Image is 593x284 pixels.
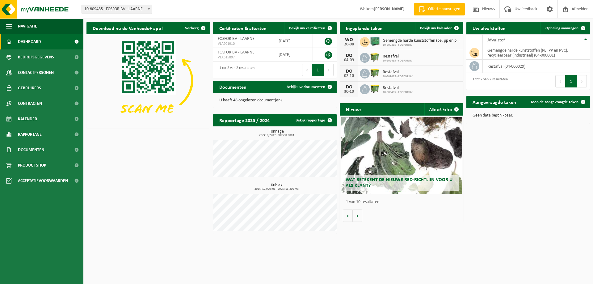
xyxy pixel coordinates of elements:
[414,3,465,15] a: Offerte aanvragen
[86,22,169,34] h2: Download nu de Vanheede+ app!
[545,26,578,30] span: Ophaling aanvragen
[466,96,522,108] h2: Aangevraagde taken
[383,38,460,43] span: Gemengde harde kunststoffen (pe, pp en pvc), recycleerbaar (industrieel)
[346,177,452,188] span: Wat betekent de nieuwe RED-richtlijn voor u als klant?
[18,111,37,127] span: Kalender
[473,113,584,118] p: Geen data beschikbaar.
[343,210,353,222] button: Vorige
[282,81,336,93] a: Bekijk uw documenten
[82,5,152,14] span: 10-809485 - FOSFOR BV - LAARNE
[383,75,413,78] span: 10-809485 - FOSFOR BV
[185,26,199,30] span: Verberg
[424,103,463,116] a: Alle artikelen
[531,100,578,104] span: Toon de aangevraagde taken
[540,22,589,34] a: Ophaling aanvragen
[383,43,460,47] span: 10-809485 - FOSFOR BV
[526,96,589,108] a: Toon de aangevraagde taken
[218,41,269,46] span: VLA901910
[86,34,210,127] img: Download de VHEPlus App
[383,54,413,59] span: Restafval
[18,127,42,142] span: Rapportage
[18,49,54,65] span: Bedrijfsgegevens
[383,91,413,94] span: 10-809485 - FOSFOR BV
[213,81,253,93] h2: Documenten
[216,134,337,137] span: 2024: 6,720 t - 2025: 0,000 t
[370,52,380,62] img: WB-1100-HPE-GN-50
[18,65,54,80] span: Contactpersonen
[218,50,254,55] span: FOSFOR BV - LAARNE
[383,86,413,91] span: Restafval
[218,55,269,60] span: VLA615897
[383,70,413,75] span: Restafval
[466,22,512,34] h2: Uw afvalstoffen
[218,36,254,41] span: FOSFOR BV - LAARNE
[487,38,505,43] span: Afvalstof
[18,173,68,189] span: Acceptatievoorwaarden
[219,98,330,103] p: U heeft 48 ongelezen document(en).
[287,85,325,89] span: Bekijk uw documenten
[340,103,368,115] h2: Nieuws
[213,22,273,34] h2: Certificaten & attesten
[343,58,355,62] div: 04-09
[420,26,452,30] span: Bekijk uw kalender
[483,60,590,73] td: restafval (04-000029)
[555,75,565,87] button: Previous
[427,6,462,12] span: Offerte aanvragen
[353,210,362,222] button: Volgende
[274,48,313,61] td: [DATE]
[18,80,41,96] span: Gebruikers
[346,200,460,204] p: 1 van 10 resultaten
[18,96,42,111] span: Contracten
[343,74,355,78] div: 02-10
[340,22,389,34] h2: Ingeplande taken
[216,63,254,77] div: 1 tot 2 van 2 resultaten
[483,46,590,60] td: gemengde harde kunststoffen (PE, PP en PVC), recycleerbaar (industrieel) (04-000001)
[216,183,337,191] h3: Kubiek
[370,83,380,94] img: WB-1100-HPE-GN-50
[302,64,312,76] button: Previous
[343,90,355,94] div: 30-10
[216,188,337,191] span: 2024: 19,900 m3 - 2025: 13,300 m3
[343,69,355,74] div: DO
[324,64,334,76] button: Next
[18,34,41,49] span: Dashboard
[284,22,336,34] a: Bekijk uw certificaten
[343,42,355,47] div: 20-08
[18,158,46,173] span: Product Shop
[180,22,209,34] button: Verberg
[18,19,37,34] span: Navigatie
[213,114,276,126] h2: Rapportage 2025 / 2024
[415,22,463,34] a: Bekijk uw kalender
[469,74,508,88] div: 1 tot 2 van 2 resultaten
[577,75,587,87] button: Next
[370,36,380,47] img: PB-HB-1400-HPE-GN-01
[565,75,577,87] button: 1
[370,68,380,78] img: WB-1100-HPE-GN-50
[343,85,355,90] div: DO
[312,64,324,76] button: 1
[341,117,462,194] a: Wat betekent de nieuwe RED-richtlijn voor u als klant?
[291,114,336,126] a: Bekijk rapportage
[374,7,405,11] strong: [PERSON_NAME]
[274,34,313,48] td: [DATE]
[343,37,355,42] div: WO
[216,129,337,137] h3: Tonnage
[383,59,413,63] span: 10-809485 - FOSFOR BV
[343,53,355,58] div: DO
[18,142,44,158] span: Documenten
[289,26,325,30] span: Bekijk uw certificaten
